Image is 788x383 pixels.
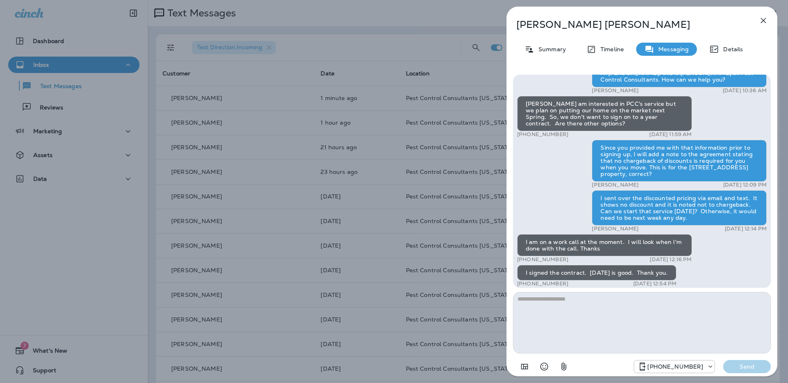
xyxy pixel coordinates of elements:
[596,46,624,52] p: Timeline
[649,131,692,138] p: [DATE] 11:59 AM
[534,46,566,52] p: Summary
[719,46,743,52] p: Details
[536,358,552,375] button: Select an emoji
[592,182,639,188] p: [PERSON_NAME]
[592,226,639,232] p: [PERSON_NAME]
[633,280,676,287] p: [DATE] 12:54 PM
[650,256,692,263] p: [DATE] 12:16 PM
[517,96,692,131] div: [PERSON_NAME] am interested in PCC's service but we plan on putting our home on the market next S...
[517,234,692,256] div: I am on a work call at the moment. I will look when I'm done with the call. Thanks
[647,363,703,370] p: [PHONE_NUMBER]
[592,65,767,87] div: Hi [PERSON_NAME], this is [PERSON_NAME] at Pest Control Consultants. How can we help you?
[592,140,767,182] div: Since you provided me with that information prior to signing up, I will add a note to the agreeme...
[517,131,568,138] p: [PHONE_NUMBER]
[634,362,715,372] div: +1 (815) 998-9676
[654,46,689,52] p: Messaging
[592,190,767,226] div: I sent over the discounted pricing via email and text. It shows no discount and it is noted not t...
[723,182,767,188] p: [DATE] 12:09 PM
[592,87,639,94] p: [PERSON_NAME]
[517,256,568,263] p: [PHONE_NUMBER]
[516,19,740,30] p: [PERSON_NAME] [PERSON_NAME]
[516,358,533,375] button: Add in a premade template
[723,87,767,94] p: [DATE] 10:36 AM
[725,226,767,232] p: [DATE] 12:14 PM
[517,265,676,280] div: I signed the contract. [DATE] is good. Thank you.
[517,280,568,287] p: [PHONE_NUMBER]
